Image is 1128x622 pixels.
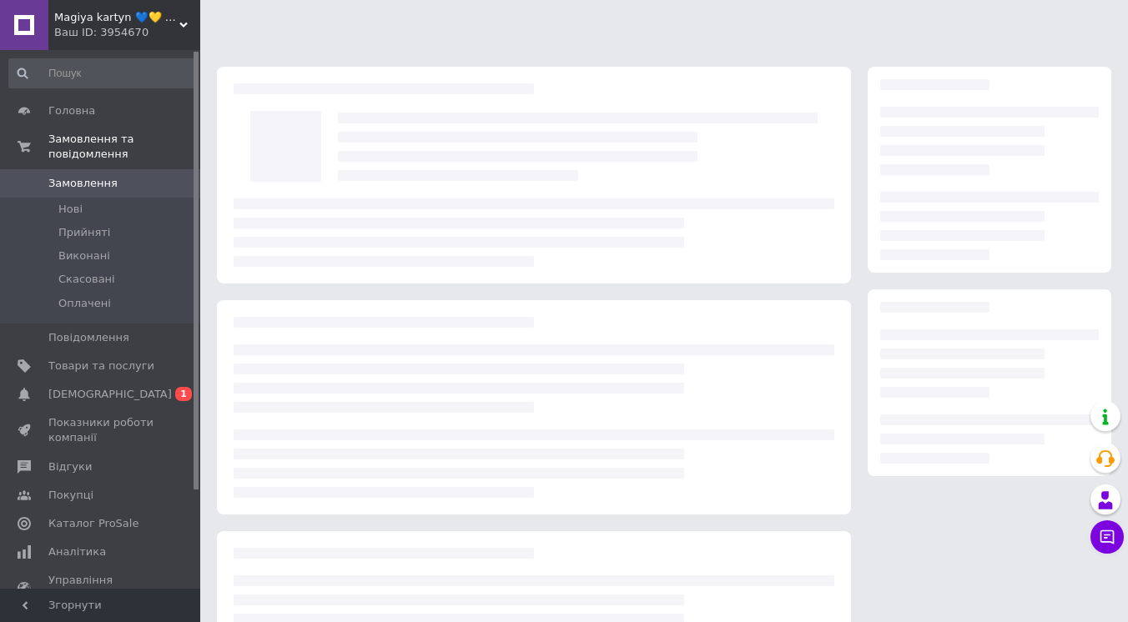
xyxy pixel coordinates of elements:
[54,25,200,40] div: Ваш ID: 3954670
[48,459,92,474] span: Відгуки
[48,103,95,118] span: Головна
[48,176,118,191] span: Замовлення
[48,488,93,503] span: Покупці
[58,248,110,263] span: Виконані
[48,415,154,445] span: Показники роботи компанії
[48,132,200,162] span: Замовлення та повідомлення
[48,330,129,345] span: Повідомлення
[8,58,196,88] input: Пошук
[48,544,106,559] span: Аналітика
[175,387,192,401] span: 1
[58,272,115,287] span: Скасовані
[58,202,83,217] span: Нові
[58,296,111,311] span: Оплачені
[48,387,172,402] span: [DEMOGRAPHIC_DATA]
[1090,520,1124,554] button: Чат з покупцем
[58,225,110,240] span: Прийняті
[48,573,154,603] span: Управління сайтом
[54,10,179,25] span: Magiya kartyn 💙💛 КАРТИНИ ПО НОМЕРКАМ
[48,516,138,531] span: Каталог ProSale
[48,359,154,374] span: Товари та послуги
